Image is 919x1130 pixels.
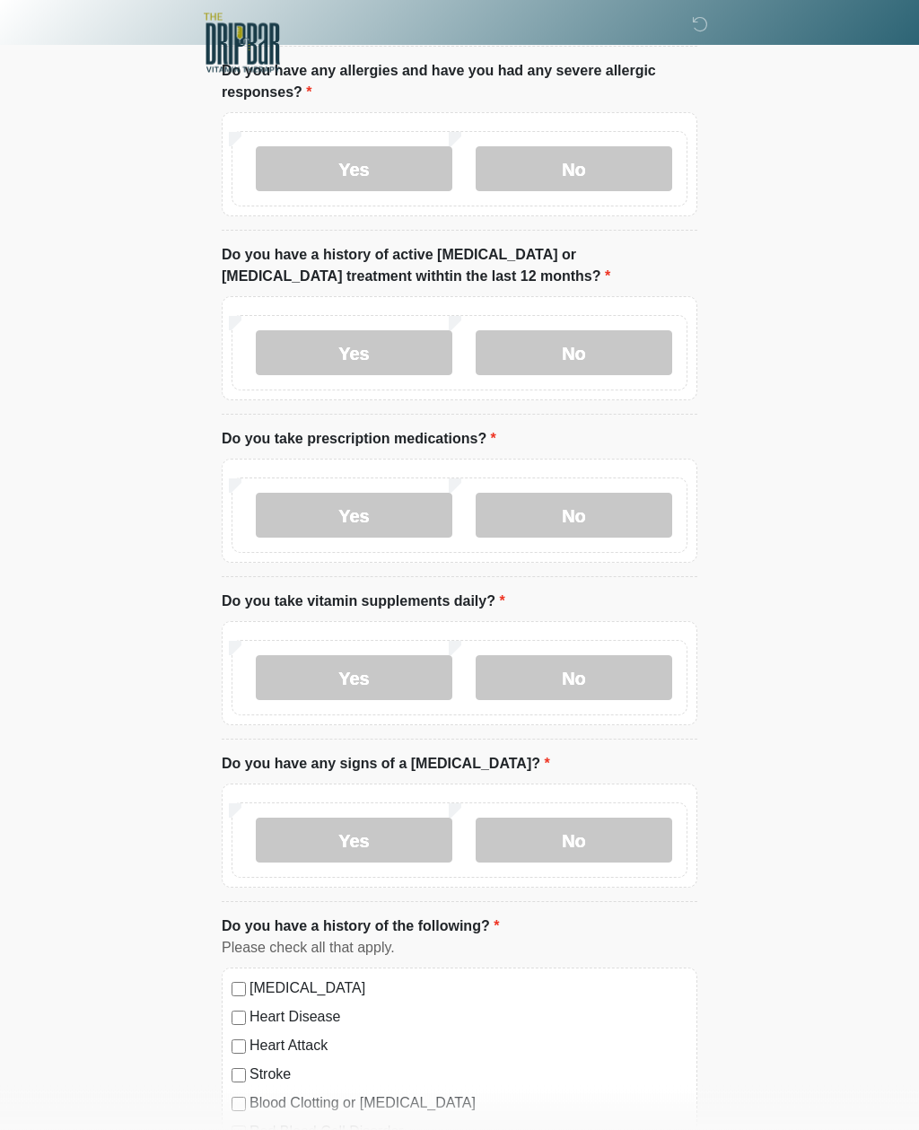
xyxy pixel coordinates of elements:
[232,1069,246,1083] input: Stroke
[249,1036,687,1057] label: Heart Attack
[256,819,452,863] label: Yes
[232,1098,246,1112] input: Blood Clotting or [MEDICAL_DATA]
[249,1093,687,1115] label: Blood Clotting or [MEDICAL_DATA]
[256,331,452,376] label: Yes
[476,656,672,701] label: No
[232,1040,246,1055] input: Heart Attack
[222,916,499,938] label: Do you have a history of the following?
[249,978,687,1000] label: [MEDICAL_DATA]
[204,13,280,73] img: The DRIPBaR - Alamo Ranch SATX Logo
[256,494,452,539] label: Yes
[476,494,672,539] label: No
[476,147,672,192] label: No
[476,819,672,863] label: No
[222,754,550,775] label: Do you have any signs of a [MEDICAL_DATA]?
[249,1064,687,1086] label: Stroke
[476,331,672,376] label: No
[232,1012,246,1026] input: Heart Disease
[222,938,697,959] div: Please check all that apply.
[222,429,496,451] label: Do you take prescription medications?
[222,591,505,613] label: Do you take vitamin supplements daily?
[222,245,697,288] label: Do you have a history of active [MEDICAL_DATA] or [MEDICAL_DATA] treatment withtin the last 12 mo...
[256,656,452,701] label: Yes
[256,147,452,192] label: Yes
[249,1007,687,1029] label: Heart Disease
[232,983,246,997] input: [MEDICAL_DATA]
